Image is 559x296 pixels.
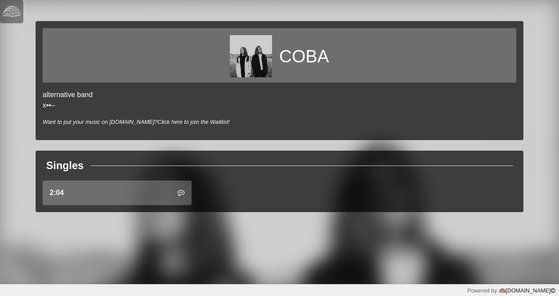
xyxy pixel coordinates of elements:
[279,46,329,67] h1: COBA
[46,158,83,173] div: Singles
[43,119,230,125] i: Want to put your music on [DOMAIN_NAME]?
[497,287,555,294] a: [DOMAIN_NAME]
[43,180,192,205] a: 2:04
[157,119,229,125] a: Click here to join the Waitlist!
[467,286,555,295] div: Powered by
[499,287,506,294] img: logo-color-e1b8fa5219d03fcd66317c3d3cfaab08a3c62fe3c3b9b34d55d8365b78b1766b.png
[43,90,516,111] p: alternative band x••–
[3,3,20,20] img: logo-white-4c48a5e4bebecaebe01ca5a9d34031cfd3d4ef9ae749242e8c4bf12ef99f53e8.png
[230,35,272,77] img: 8b59beaee2c99b7f0fd9950f209276030ef3d68bb631c1bbca73992939fd55ee.jpg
